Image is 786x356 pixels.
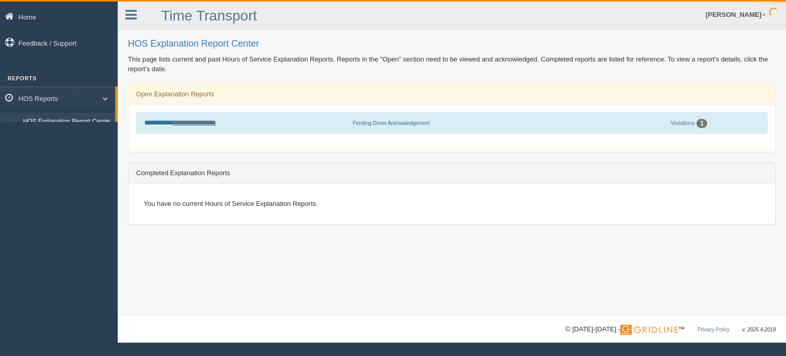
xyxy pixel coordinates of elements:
[128,39,776,49] h2: HOS Explanation Report Center
[696,119,707,128] div: 1
[671,120,695,126] a: Violations
[161,8,257,24] a: Time Transport
[697,327,729,332] a: Privacy Policy
[128,84,775,104] div: Open Explanation Reports
[128,163,775,183] div: Completed Explanation Reports
[18,113,115,131] a: HOS Explanation Report Center
[743,327,776,332] span: v. 2025.4.2019
[620,325,678,335] img: Gridline
[565,324,776,335] div: © [DATE]-[DATE] - ™
[353,120,429,126] span: Pending Driver Acknowledgement
[136,191,768,216] div: You have no current Hours of Service Explanation Reports.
